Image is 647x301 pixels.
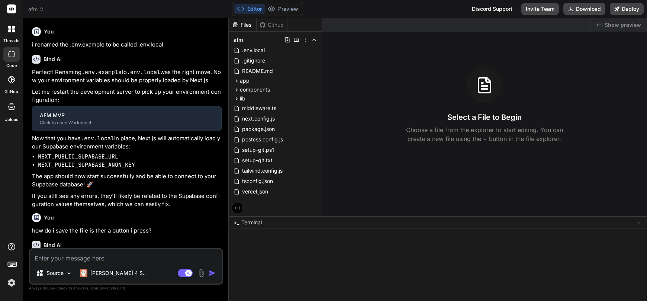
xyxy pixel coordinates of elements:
[521,3,559,15] button: Invite Team
[100,286,113,290] span: privacy
[563,3,605,15] button: Download
[90,269,146,277] p: [PERSON_NAME] 4 S..
[447,112,522,122] h3: Select a File to Begin
[241,114,276,123] span: next.config.js
[6,63,17,69] label: code
[241,104,277,113] span: middleware.ts
[241,56,266,65] span: .gitignore
[32,192,222,209] p: If you still see any errors, they'll likely be related to the Supabase configuration values thems...
[80,269,87,277] img: Claude 4 Sonnet
[66,270,72,276] img: Pick Models
[241,166,283,175] span: tailwind.config.js
[127,68,160,76] code: .env.local
[32,106,221,131] button: AFM MVPClick to open Workbench
[46,269,64,277] p: Source
[28,6,44,13] span: afm
[44,214,54,221] h6: You
[32,134,222,151] p: Now that you have in place, Next.js will automatically load your Supabase environment variables:
[241,219,262,226] span: Terminal
[32,88,222,105] p: Let me restart the development server to pick up your environment configuration:
[241,156,273,165] span: setup-git.txt
[240,77,250,84] span: app
[241,135,284,144] span: postcss.config.js
[401,125,568,143] p: Choose a file from the explorer to start editing. You can create a new file using the + button in...
[265,4,301,14] button: Preview
[610,3,644,15] button: Deploy
[635,217,643,228] button: −
[234,219,239,226] span: >_
[234,36,243,44] span: afm
[81,135,114,142] code: .env.local
[4,116,19,123] label: Upload
[4,89,18,95] label: GitHub
[5,276,18,289] img: settings
[241,46,265,55] span: .env.local
[240,86,270,93] span: components
[467,3,517,15] div: Discord Support
[637,219,641,226] span: −
[32,227,222,235] p: how do i save the file is ther a button i press?
[38,153,118,160] code: NEXT_PUBLIC_SUPABASE_URL
[44,28,54,35] h6: You
[241,177,274,186] span: tsconfig.json
[209,269,216,277] img: icon
[241,187,269,196] span: vercel.json
[241,145,275,154] span: setup-git.ps1
[241,125,276,134] span: package.json
[38,161,135,169] code: NEXT_PUBLIC_SUPABASE_ANON_KEY
[40,112,213,119] div: AFM MVP
[81,68,122,76] code: .env.example
[3,38,19,44] label: threads
[257,21,287,29] div: Github
[229,21,256,29] div: Files
[32,68,222,85] p: Perfect! Renaming to was the right move. Now your environment variables should be properly loaded...
[241,67,274,76] span: README.md
[44,241,62,249] h6: Bind AI
[234,4,265,14] button: Editor
[29,285,223,292] p: Always double-check its answers. Your in Bind
[32,172,222,189] p: The app should now start successfully and be able to connect to your Supabase database! 🚀
[197,269,206,278] img: attachment
[44,55,62,63] h6: Bind AI
[240,95,245,102] span: lib
[605,21,641,29] span: Show preview
[32,41,222,49] p: i renamed the .env.example to be called .env.local
[40,120,213,126] div: Click to open Workbench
